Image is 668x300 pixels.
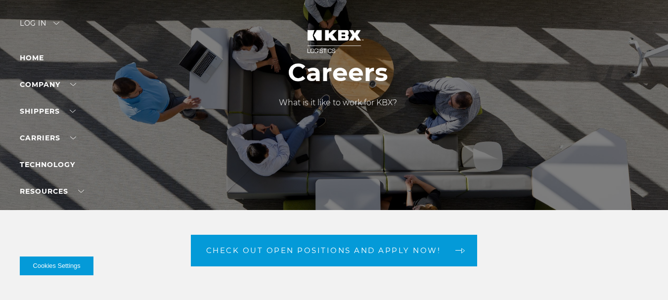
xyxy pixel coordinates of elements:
[20,160,75,169] a: Technology
[279,97,397,109] p: What is it like to work for KBX?
[53,22,59,25] img: arrow
[206,247,441,254] span: Check out open positions and apply now!
[191,235,478,266] a: Check out open positions and apply now! arrow arrow
[20,53,44,62] a: Home
[20,107,76,116] a: SHIPPERS
[297,20,371,63] img: kbx logo
[279,58,397,87] h1: Careers
[20,20,59,34] div: Log in
[20,133,76,142] a: Carriers
[20,80,76,89] a: Company
[20,257,93,275] button: Cookies Settings
[20,187,84,196] a: RESOURCES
